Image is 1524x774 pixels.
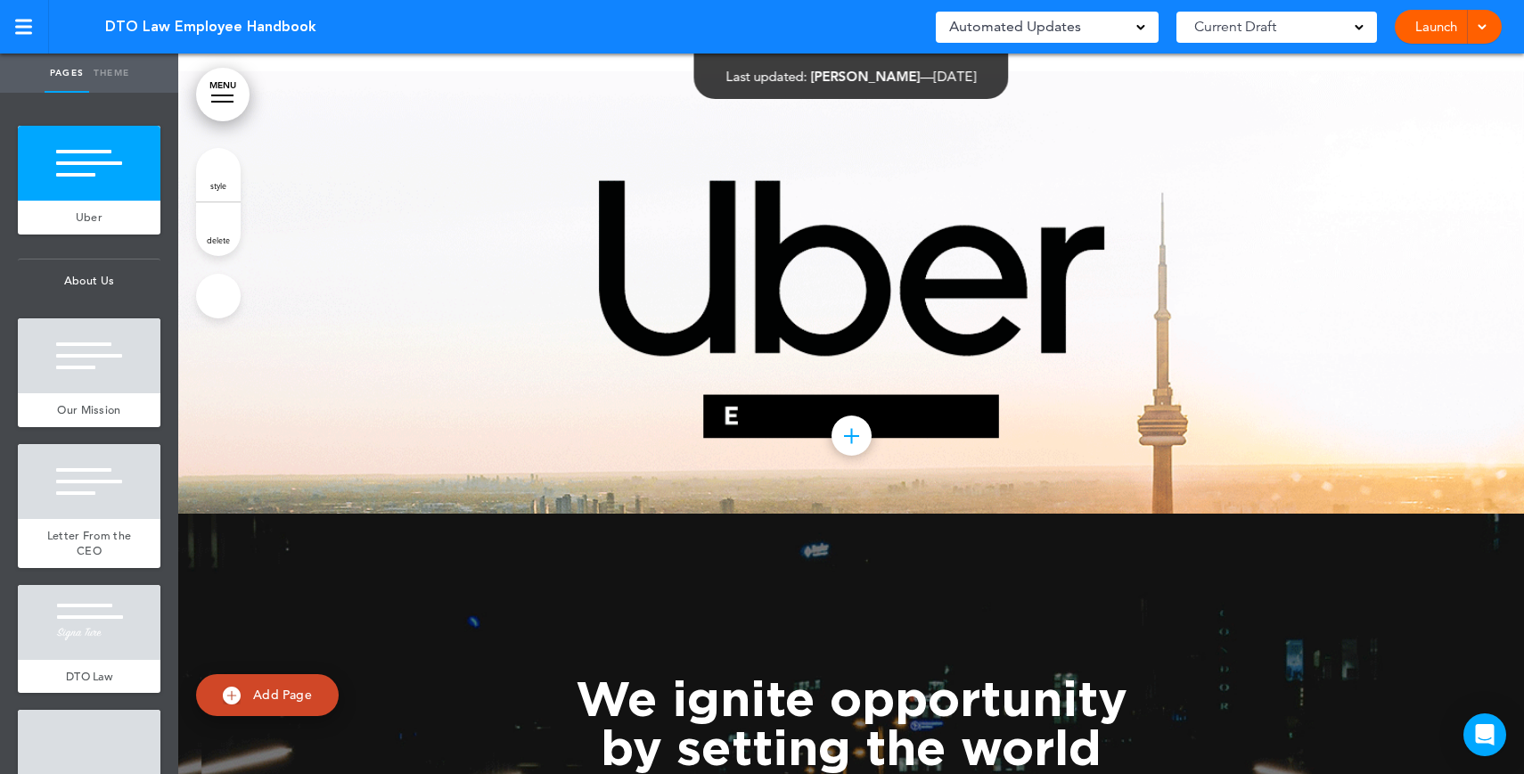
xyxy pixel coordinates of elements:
[196,674,339,716] a: Add Page
[1194,14,1276,39] span: Current Draft
[18,660,160,694] a: DTO Law
[207,235,230,245] span: delete
[196,68,250,121] a: MENU
[76,210,102,225] span: Uber
[89,54,134,93] a: Theme
[811,68,921,85] span: [PERSON_NAME]
[196,202,241,256] a: delete
[1408,10,1464,44] a: Launch
[949,14,1081,39] span: Automated Updates
[253,687,312,703] span: Add Page
[210,180,226,191] span: style
[18,393,160,427] a: Our Mission
[47,528,132,559] span: Letter From the CEO
[18,259,160,302] span: About Us
[57,402,120,417] span: Our Mission
[105,17,316,37] span: DTO Law Employee Handbook
[726,68,807,85] span: Last updated:
[18,519,160,568] a: Letter From the CEO
[66,669,112,684] span: DTO Law
[726,70,977,83] div: —
[1463,713,1506,756] div: Open Intercom Messenger
[934,68,977,85] span: [DATE]
[18,201,160,235] a: Uber
[196,148,241,202] a: style
[223,687,241,704] img: add.svg
[45,54,89,93] a: Pages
